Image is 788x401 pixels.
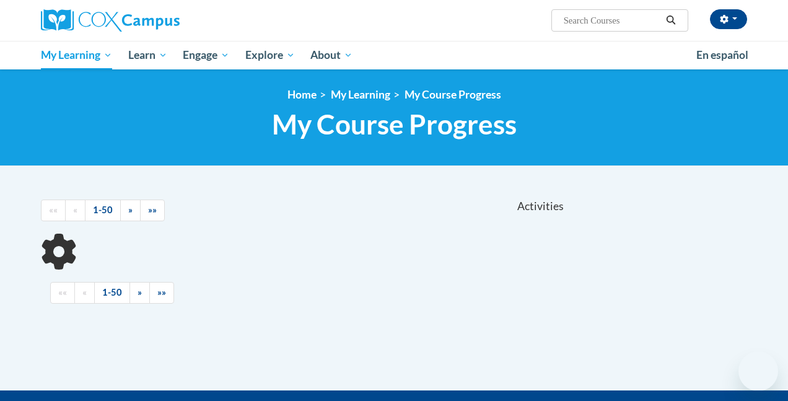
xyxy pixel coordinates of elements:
[688,42,756,68] a: En español
[696,48,748,61] span: En español
[138,287,142,297] span: »
[33,41,120,69] a: My Learning
[65,200,85,221] a: Previous
[128,205,133,215] span: »
[148,205,157,215] span: »»
[157,287,166,297] span: »»
[149,282,174,304] a: End
[405,88,501,101] a: My Course Progress
[50,282,75,304] a: Begining
[82,287,87,297] span: «
[85,200,121,221] a: 1-50
[563,13,662,28] input: Search Courses
[41,9,264,32] a: Cox Campus
[94,282,130,304] a: 1-50
[49,205,58,215] span: ««
[41,200,66,221] a: Begining
[58,287,67,297] span: ««
[245,48,295,63] span: Explore
[287,88,317,101] a: Home
[331,88,390,101] a: My Learning
[74,282,95,304] a: Previous
[120,41,175,69] a: Learn
[140,200,165,221] a: End
[73,205,77,215] span: «
[303,41,361,69] a: About
[272,108,517,141] span: My Course Progress
[237,41,303,69] a: Explore
[738,351,778,391] iframe: Button to launch messaging window
[517,200,564,213] span: Activities
[129,282,150,304] a: Next
[128,48,167,63] span: Learn
[175,41,237,69] a: Engage
[120,200,141,221] a: Next
[183,48,229,63] span: Engage
[710,9,747,29] button: Account Settings
[41,48,112,63] span: My Learning
[41,9,180,32] img: Cox Campus
[662,13,680,28] button: Search
[32,41,756,69] div: Main menu
[310,48,352,63] span: About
